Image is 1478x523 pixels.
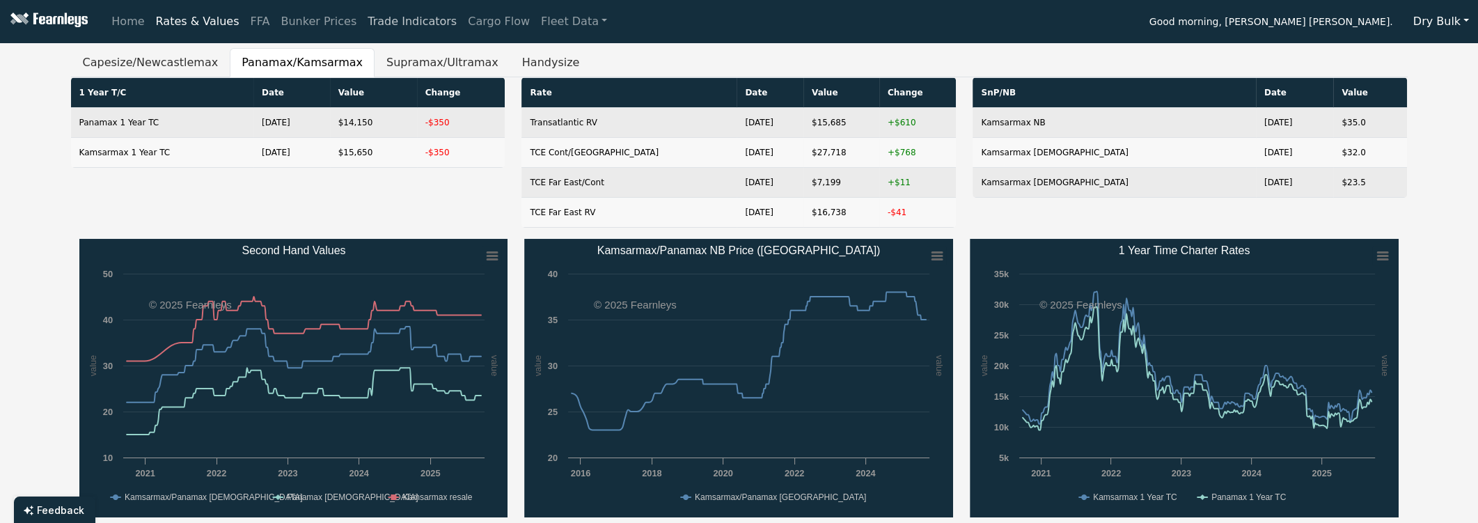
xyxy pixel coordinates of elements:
th: Change [417,78,505,108]
text: 2016 [571,468,590,478]
text: 2024 [349,468,369,478]
text: value [87,355,97,377]
td: -$41 [879,198,957,228]
td: [DATE] [253,138,330,168]
td: [DATE] [737,198,803,228]
button: Dry Bulk [1404,8,1478,35]
text: Panamax [DEMOGRAPHIC_DATA] [287,492,418,502]
td: $32.0 [1333,138,1407,168]
text: 5k [999,453,1009,463]
th: Date [737,78,803,108]
text: value [489,355,500,377]
td: [DATE] [737,168,803,198]
text: value [934,355,945,377]
svg: Kamsarmax/Panamax NB Price (China) [524,239,953,517]
a: Bunker Prices [275,8,362,36]
text: 2024 [1242,468,1262,478]
td: TCE Far East/Cont [521,168,737,198]
td: -$350 [417,108,505,138]
td: [DATE] [1256,108,1333,138]
text: 2025 [420,468,440,478]
button: Capesize/Newcastlemax [71,48,230,77]
td: Transatlantic RV [521,108,737,138]
text: 10 [102,453,112,463]
td: $35.0 [1333,108,1407,138]
text: 25k [994,330,1009,341]
td: [DATE] [737,108,803,138]
th: Value [1333,78,1407,108]
text: 2023 [278,468,297,478]
text: © 2025 Fearnleys [1039,299,1122,311]
td: Kamsarmax [DEMOGRAPHIC_DATA] [973,138,1255,168]
td: Panamax 1 Year TC [71,108,254,138]
th: SnP/NB [973,78,1255,108]
button: Handysize [510,48,592,77]
text: 30k [994,299,1009,310]
text: Kamsarmax resale [402,492,472,502]
text: value [1380,355,1390,377]
text: 20 [548,453,558,463]
th: Value [803,78,879,108]
td: Kamsarmax 1 Year TC [71,138,254,168]
text: 30 [548,361,558,371]
text: 2022 [785,468,804,478]
td: $27,718 [803,138,879,168]
th: Date [1256,78,1333,108]
text: 2022 [206,468,226,478]
text: 2025 [1312,468,1332,478]
text: Panamax 1 Year TC [1211,492,1287,502]
text: © 2025 Fearnleys [149,299,232,311]
text: 15k [994,391,1009,402]
td: -$350 [417,138,505,168]
a: Rates & Values [150,8,245,36]
text: value [533,355,543,377]
th: 1 Year T/C [71,78,254,108]
text: Kamsarmax/Panamax NB Price ([GEOGRAPHIC_DATA]) [597,244,881,257]
text: Kamsarmax/Panamax [GEOGRAPHIC_DATA] [695,492,866,502]
td: $15,685 [803,108,879,138]
th: Date [253,78,330,108]
td: $7,199 [803,168,879,198]
text: 10k [994,422,1009,432]
a: Trade Indicators [362,8,462,36]
text: 30 [102,361,112,371]
text: 2024 [856,468,876,478]
th: Value [330,78,417,108]
td: Kamsarmax [DEMOGRAPHIC_DATA] [973,168,1255,198]
text: 25 [548,407,558,417]
text: Second Hand Values [242,244,345,256]
th: Change [879,78,957,108]
svg: Second Hand Values [79,239,508,517]
text: 40 [548,269,558,279]
svg: 1 Year Time Charter Rates [970,239,1399,517]
text: 1 Year Time Charter Rates [1119,244,1250,256]
text: 2023 [1172,468,1191,478]
td: [DATE] [253,108,330,138]
img: Fearnleys Logo [7,13,88,30]
text: 2018 [643,468,662,478]
td: [DATE] [737,138,803,168]
text: 2020 [714,468,733,478]
td: +$610 [879,108,957,138]
text: 35 [548,315,558,325]
text: © 2025 Fearnleys [594,299,677,311]
a: Fleet Data [535,8,613,36]
a: Cargo Flow [462,8,535,36]
text: 20k [994,361,1009,371]
text: 2022 [1101,468,1121,478]
td: $14,150 [330,108,417,138]
td: $23.5 [1333,168,1407,198]
a: Home [106,8,150,36]
text: Kamsarmax/Panamax [DEMOGRAPHIC_DATA] [125,492,303,502]
td: [DATE] [1256,138,1333,168]
text: 40 [102,315,112,325]
text: value [979,355,989,377]
text: 50 [102,269,112,279]
text: 35k [994,269,1009,279]
text: 2021 [135,468,155,478]
button: Panamax/Kamsarmax [230,48,375,77]
text: 2021 [1031,468,1051,478]
td: TCE Cont/[GEOGRAPHIC_DATA] [521,138,737,168]
td: TCE Far East RV [521,198,737,228]
text: 20 [102,407,112,417]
